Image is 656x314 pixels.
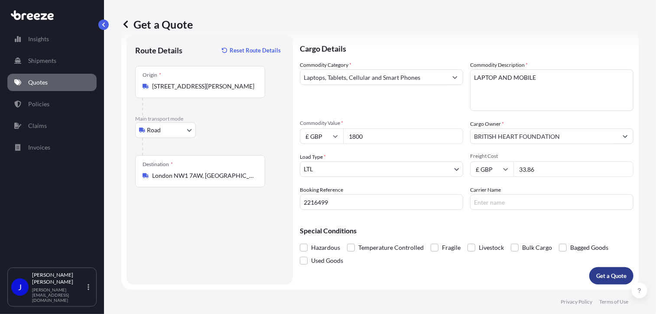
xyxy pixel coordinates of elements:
[447,69,463,85] button: Show suggestions
[304,165,313,173] span: LTL
[513,161,633,177] input: Enter amount
[152,171,254,180] input: Destination
[28,143,50,152] p: Invoices
[28,78,48,87] p: Quotes
[522,241,552,254] span: Bulk Cargo
[32,271,86,285] p: [PERSON_NAME] [PERSON_NAME]
[570,241,608,254] span: Bagged Goods
[300,69,447,85] input: Select a commodity type
[28,56,56,65] p: Shipments
[28,35,49,43] p: Insights
[470,153,633,160] span: Freight Cost
[28,121,47,130] p: Claims
[300,61,351,69] label: Commodity Category
[218,43,284,57] button: Reset Route Details
[300,153,326,161] span: Load Type
[121,17,193,31] p: Get a Quote
[596,271,627,280] p: Get a Quote
[589,267,633,285] button: Get a Quote
[470,61,528,69] label: Commodity Description
[470,186,501,194] label: Carrier Name
[18,283,22,291] span: J
[300,120,463,127] span: Commodity Value
[479,241,504,254] span: Livestock
[7,30,97,48] a: Insights
[343,128,463,144] input: Type amount
[599,298,628,305] a: Terms of Use
[143,161,173,168] div: Destination
[470,194,633,210] input: Enter name
[152,82,254,91] input: Origin
[471,128,617,144] input: Full name
[358,241,424,254] span: Temperature Controlled
[300,194,463,210] input: Your internal reference
[7,139,97,156] a: Invoices
[135,45,182,56] p: Route Details
[135,115,284,122] p: Main transport mode
[617,128,633,144] button: Show suggestions
[311,241,340,254] span: Hazardous
[147,126,161,134] span: Road
[7,74,97,91] a: Quotes
[28,100,49,108] p: Policies
[135,122,196,138] button: Select transport
[7,95,97,113] a: Policies
[470,120,504,128] label: Cargo Owner
[230,46,281,55] p: Reset Route Details
[7,117,97,134] a: Claims
[300,186,343,194] label: Booking Reference
[300,227,633,234] p: Special Conditions
[300,161,463,177] button: LTL
[442,241,461,254] span: Fragile
[143,72,161,78] div: Origin
[311,254,343,267] span: Used Goods
[561,298,592,305] a: Privacy Policy
[7,52,97,69] a: Shipments
[32,287,86,303] p: [PERSON_NAME][EMAIL_ADDRESS][DOMAIN_NAME]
